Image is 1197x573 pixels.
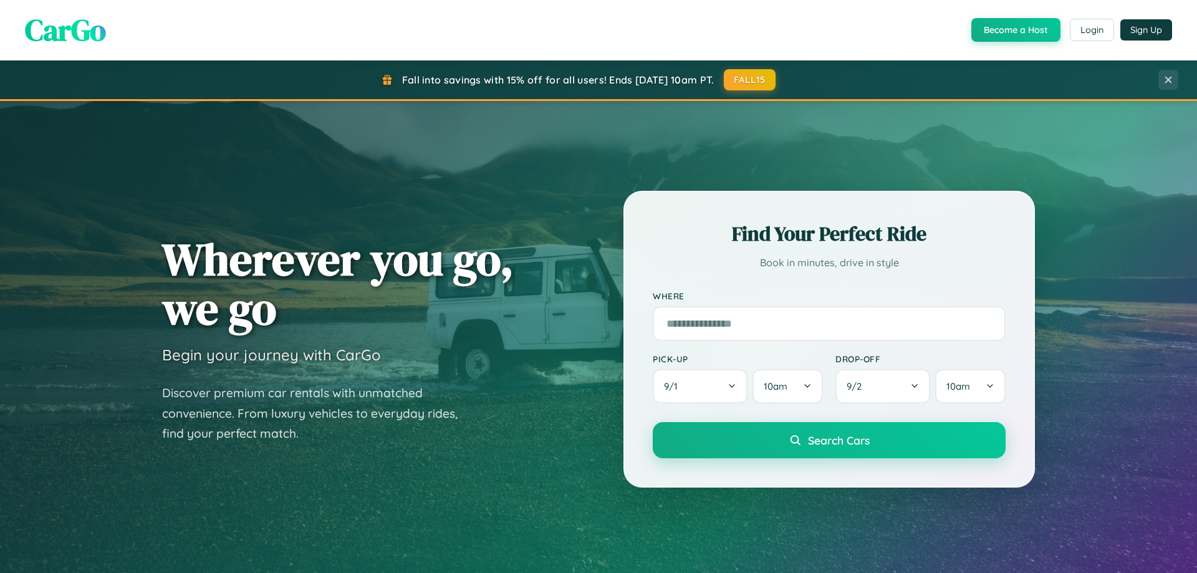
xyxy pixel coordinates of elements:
[946,380,970,392] span: 10am
[1070,19,1114,41] button: Login
[752,369,823,403] button: 10am
[847,380,868,392] span: 9 / 2
[402,74,714,86] span: Fall into savings with 15% off for all users! Ends [DATE] 10am PT.
[162,234,514,333] h1: Wherever you go, we go
[935,369,1006,403] button: 10am
[971,18,1060,42] button: Become a Host
[25,9,106,51] span: CarGo
[1120,19,1172,41] button: Sign Up
[664,380,684,392] span: 9 / 1
[808,433,870,447] span: Search Cars
[162,383,474,444] p: Discover premium car rentals with unmatched convenience. From luxury vehicles to everyday rides, ...
[653,291,1006,301] label: Where
[162,345,381,364] h3: Begin your journey with CarGo
[653,254,1006,272] p: Book in minutes, drive in style
[653,354,823,364] label: Pick-up
[835,354,1006,364] label: Drop-off
[835,369,930,403] button: 9/2
[653,220,1006,248] h2: Find Your Perfect Ride
[764,380,787,392] span: 10am
[724,69,776,90] button: FALL15
[653,369,748,403] button: 9/1
[653,422,1006,458] button: Search Cars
